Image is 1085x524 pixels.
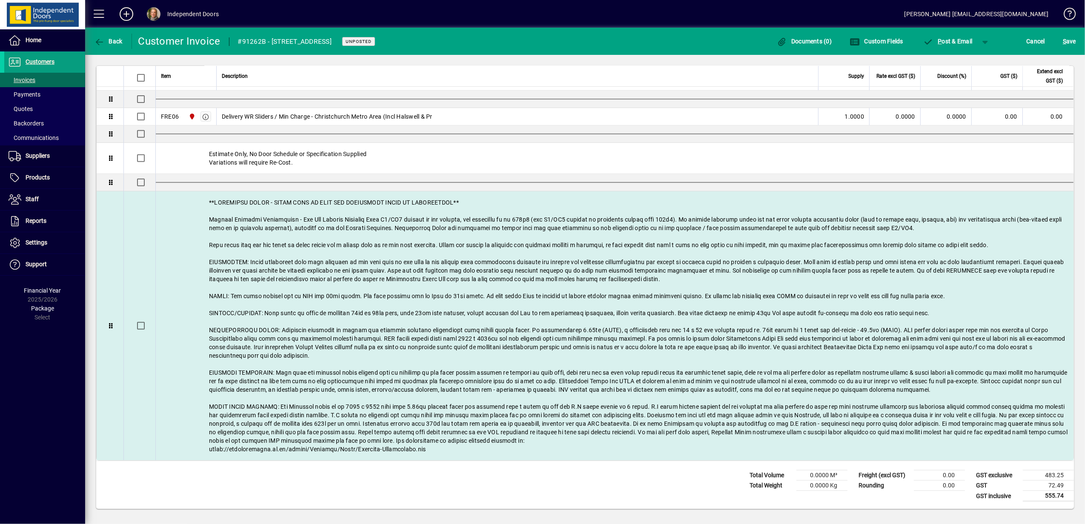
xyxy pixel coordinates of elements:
a: Staff [4,189,85,210]
a: Knowledge Base [1057,2,1074,29]
td: GST [972,481,1023,491]
span: Invoices [9,77,35,83]
div: **LOREMIPSU DOLOR - SITAM CONS AD ELIT SED DOEIUSMODT INCID UT LABOREETDOL** Magnaal Enimadmi Ven... [156,191,1074,460]
div: Customer Invoice [138,34,220,48]
span: Home [26,37,41,43]
span: Cancel [1027,34,1045,48]
a: Home [4,30,85,51]
td: 72.49 [1023,481,1074,491]
td: 555.74 [1023,491,1074,501]
td: Freight (excl GST) [854,470,914,481]
div: [PERSON_NAME] [EMAIL_ADDRESS][DOMAIN_NAME] [905,7,1049,21]
span: Quotes [9,105,33,112]
span: Package [31,305,54,312]
td: Total Volume [745,470,796,481]
a: Products [4,167,85,188]
td: 0.0000 [920,108,971,125]
td: 0.00 [1022,108,1074,125]
span: Payments [9,91,40,98]
span: Customers [26,58,54,65]
a: Payments [4,87,85,102]
span: Delivery WR Sliders / Min Charge - Christchurch Metro Area (Incl Halswell & Pr [222,112,432,121]
div: Estimate Only, No Door Schedule or Specification Supplied Variations will require Re-Cost. [156,143,1074,174]
a: Invoices [4,73,85,87]
div: 0.0000 [875,112,915,121]
span: GST ($) [1000,71,1017,81]
button: Custom Fields [847,34,905,49]
span: Rate excl GST ($) [876,71,915,81]
span: P [938,38,942,45]
a: Settings [4,232,85,253]
td: 0.00 [914,470,965,481]
a: Reports [4,211,85,232]
span: ost & Email [923,38,973,45]
td: 0.0000 Kg [796,481,847,491]
td: 0.0000 M³ [796,470,847,481]
a: Backorders [4,116,85,131]
span: Suppliers [26,152,50,159]
span: Back [94,38,123,45]
span: 1.0000 [845,112,865,121]
span: Settings [26,239,47,246]
span: Support [26,261,47,268]
td: GST inclusive [972,491,1023,501]
td: Total Weight [745,481,796,491]
span: Description [222,71,248,81]
button: Save [1061,34,1078,49]
td: GST exclusive [972,470,1023,481]
div: Independent Doors [167,7,219,21]
td: Rounding [854,481,914,491]
td: 0.00 [971,108,1022,125]
span: Unposted [346,39,372,44]
app-page-header-button: Back [85,34,132,49]
span: Backorders [9,120,44,127]
span: ave [1063,34,1076,48]
span: Extend excl GST ($) [1028,67,1063,85]
button: Back [92,34,125,49]
button: Add [113,6,140,22]
span: Christchurch [186,112,196,121]
a: Quotes [4,102,85,116]
a: Communications [4,131,85,145]
a: Suppliers [4,145,85,167]
span: Item [161,71,171,81]
button: Post & Email [919,34,977,49]
td: 0.00 [914,481,965,491]
td: 483.25 [1023,470,1074,481]
span: Financial Year [24,287,61,294]
div: FRE06 [161,112,179,121]
span: Communications [9,134,59,141]
div: #91262B - [STREET_ADDRESS] [238,35,332,48]
span: Documents (0) [777,38,832,45]
span: Staff [26,196,39,202]
span: Products [26,174,50,181]
span: Supply [848,71,864,81]
span: Discount (%) [937,71,966,81]
span: Reports [26,217,46,224]
span: S [1063,38,1066,45]
button: Documents (0) [775,34,834,49]
button: Cancel [1025,34,1048,49]
button: Profile [140,6,167,22]
a: Support [4,254,85,275]
span: Custom Fields [850,38,903,45]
